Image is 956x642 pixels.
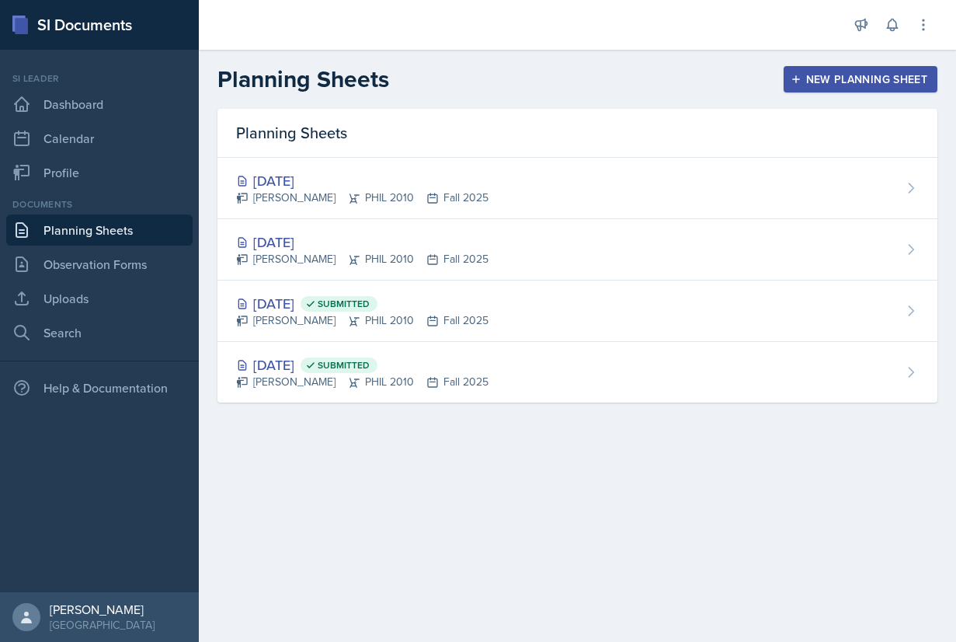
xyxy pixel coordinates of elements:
[236,354,488,375] div: [DATE]
[6,215,193,246] a: Planning Sheets
[236,232,488,253] div: [DATE]
[236,170,488,191] div: [DATE]
[6,123,193,154] a: Calendar
[6,317,193,348] a: Search
[794,73,927,85] div: New Planning Sheet
[318,359,370,372] span: Submitted
[318,298,370,310] span: Submitted
[50,617,155,633] div: [GEOGRAPHIC_DATA]
[217,158,937,219] a: [DATE] [PERSON_NAME]PHIL 2010Fall 2025
[784,66,937,92] button: New Planning Sheet
[6,197,193,211] div: Documents
[217,109,937,158] div: Planning Sheets
[217,342,937,403] a: [DATE] Submitted [PERSON_NAME]PHIL 2010Fall 2025
[6,72,193,85] div: Si leader
[6,249,193,280] a: Observation Forms
[217,65,389,93] h2: Planning Sheets
[6,157,193,188] a: Profile
[6,89,193,120] a: Dashboard
[236,251,488,267] div: [PERSON_NAME] PHIL 2010 Fall 2025
[236,190,488,206] div: [PERSON_NAME] PHIL 2010 Fall 2025
[236,312,488,329] div: [PERSON_NAME] PHIL 2010 Fall 2025
[236,293,488,314] div: [DATE]
[217,281,937,342] a: [DATE] Submitted [PERSON_NAME]PHIL 2010Fall 2025
[236,374,488,390] div: [PERSON_NAME] PHIL 2010 Fall 2025
[50,602,155,617] div: [PERSON_NAME]
[217,219,937,281] a: [DATE] [PERSON_NAME]PHIL 2010Fall 2025
[6,283,193,314] a: Uploads
[6,372,193,403] div: Help & Documentation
